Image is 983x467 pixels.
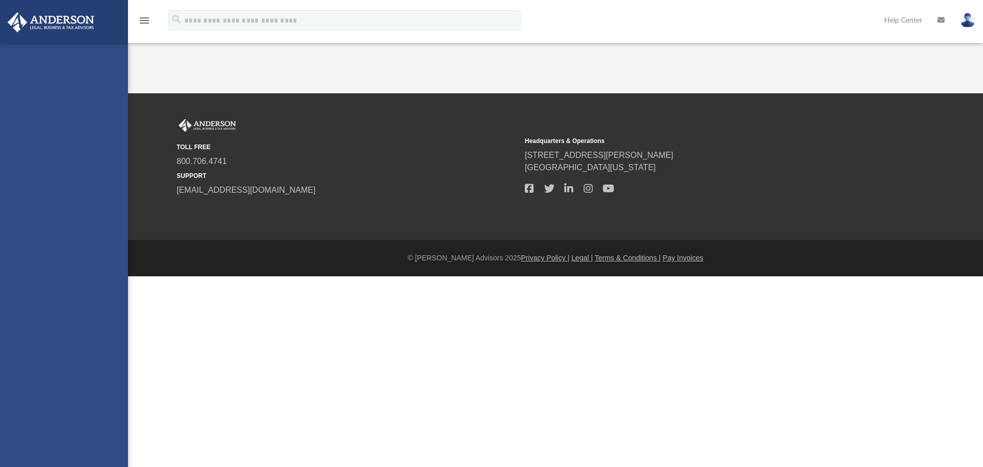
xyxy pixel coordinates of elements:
a: [EMAIL_ADDRESS][DOMAIN_NAME] [177,186,315,194]
small: Headquarters & Operations [525,136,866,146]
img: Anderson Advisors Platinum Portal [177,119,238,132]
a: Privacy Policy | [521,254,570,262]
a: [GEOGRAPHIC_DATA][US_STATE] [525,163,656,172]
a: 800.706.4741 [177,157,227,166]
i: menu [138,14,151,27]
img: Anderson Advisors Platinum Portal [5,12,97,32]
small: SUPPORT [177,171,518,180]
a: Legal | [571,254,593,262]
div: © [PERSON_NAME] Advisors 2025 [128,253,983,263]
a: [STREET_ADDRESS][PERSON_NAME] [525,151,673,159]
a: Terms & Conditions | [595,254,661,262]
a: Pay Invoices [663,254,703,262]
a: menu [138,19,151,27]
img: User Pic [960,13,975,28]
small: TOLL FREE [177,143,518,152]
i: search [171,14,182,25]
